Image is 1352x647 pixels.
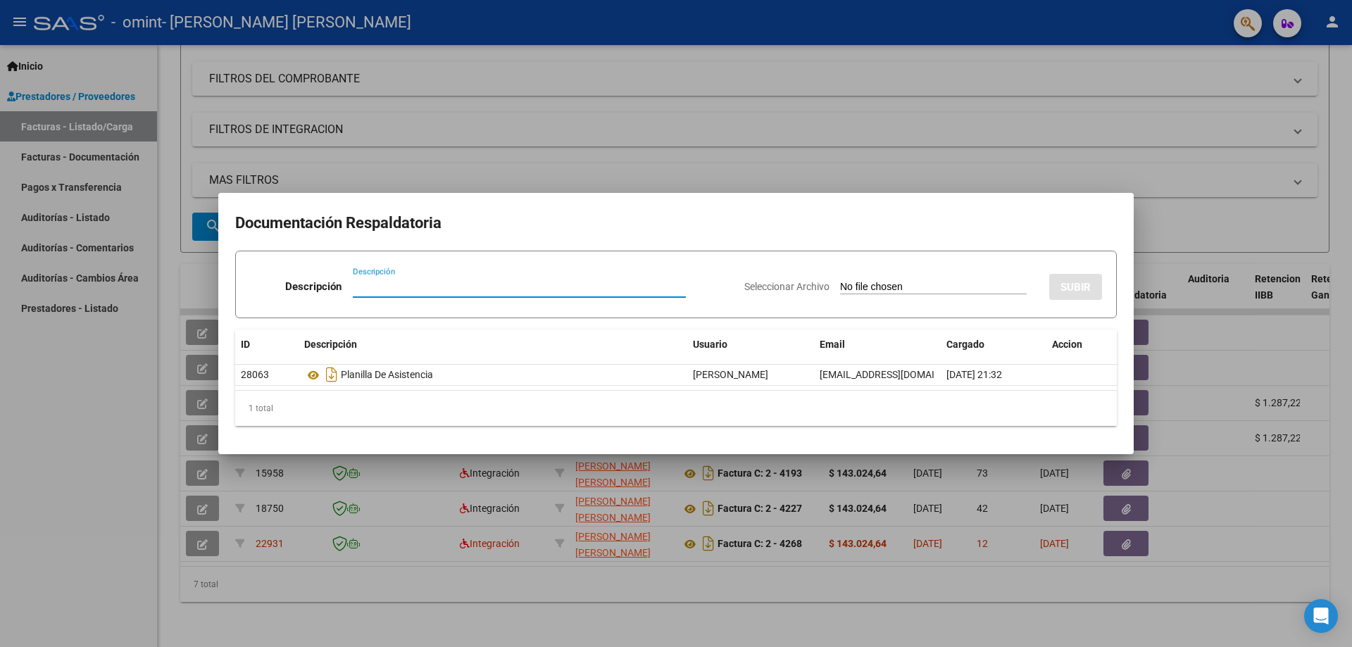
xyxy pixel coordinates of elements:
datatable-header-cell: Email [814,329,941,360]
span: [EMAIL_ADDRESS][DOMAIN_NAME] [820,369,976,380]
button: SUBIR [1049,274,1102,300]
datatable-header-cell: Cargado [941,329,1046,360]
span: 28063 [241,369,269,380]
div: 1 total [235,391,1117,426]
span: Descripción [304,339,357,350]
span: [DATE] 21:32 [946,369,1002,380]
h2: Documentación Respaldatoria [235,210,1117,237]
span: SUBIR [1060,281,1091,294]
span: Seleccionar Archivo [744,281,830,292]
p: Descripción [285,279,342,295]
span: Email [820,339,845,350]
datatable-header-cell: Accion [1046,329,1117,360]
datatable-header-cell: Descripción [299,329,687,360]
span: ID [241,339,250,350]
datatable-header-cell: Usuario [687,329,814,360]
div: Open Intercom Messenger [1304,599,1338,633]
span: [PERSON_NAME] [693,369,768,380]
div: Planilla De Asistencia [304,363,682,386]
span: Usuario [693,339,727,350]
datatable-header-cell: ID [235,329,299,360]
span: Accion [1052,339,1082,350]
span: Cargado [946,339,984,350]
i: Descargar documento [323,363,341,386]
